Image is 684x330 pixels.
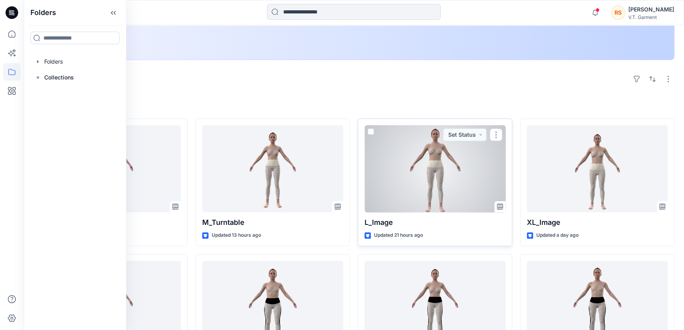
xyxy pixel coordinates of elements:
[365,217,505,228] p: L_lmage
[202,217,343,228] p: M_Turntable
[527,217,668,228] p: XL_lmage
[44,73,74,82] p: Collections
[365,125,505,213] a: L_lmage
[212,231,261,239] p: Updated 13 hours ago
[628,5,674,14] div: [PERSON_NAME]
[33,101,675,111] h4: Styles
[53,30,230,45] a: Discover more
[628,14,674,20] div: V.T. Garment
[374,231,423,239] p: Updated 21 hours ago
[536,231,579,239] p: Updated a day ago
[202,125,343,213] a: M_Turntable
[611,6,625,20] div: RS
[527,125,668,213] a: XL_lmage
